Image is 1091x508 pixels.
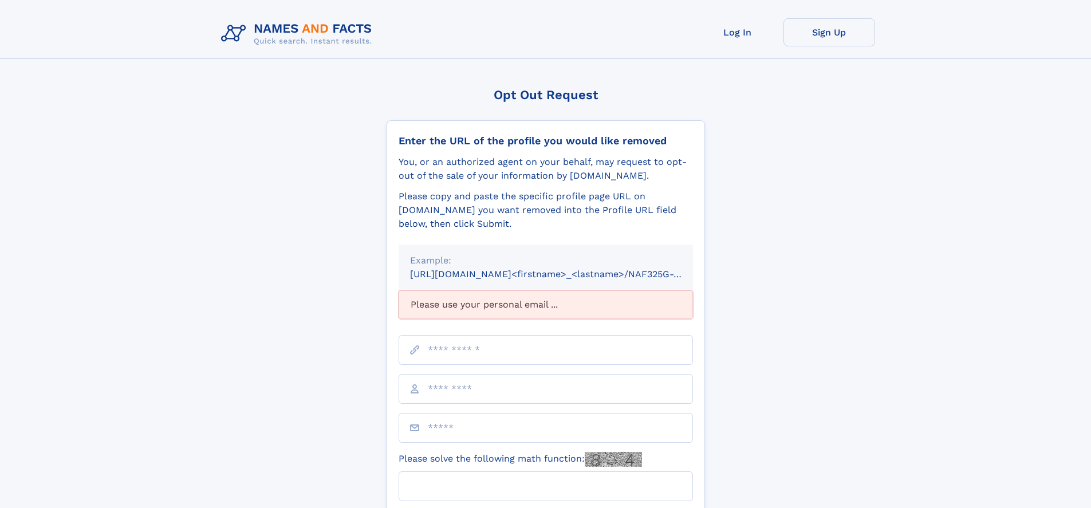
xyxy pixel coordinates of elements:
small: [URL][DOMAIN_NAME]<firstname>_<lastname>/NAF325G-xxxxxxxx [410,269,715,279]
div: Opt Out Request [387,88,705,102]
label: Please solve the following math function: [399,452,642,467]
div: Example: [410,254,682,267]
a: Sign Up [783,18,875,46]
a: Log In [692,18,783,46]
div: Please copy and paste the specific profile page URL on [DOMAIN_NAME] you want removed into the Pr... [399,190,693,231]
div: Please use your personal email ... [399,290,693,319]
div: Enter the URL of the profile you would like removed [399,135,693,147]
img: Logo Names and Facts [216,18,381,49]
div: You, or an authorized agent on your behalf, may request to opt-out of the sale of your informatio... [399,155,693,183]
